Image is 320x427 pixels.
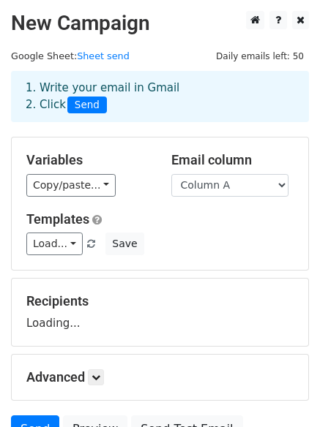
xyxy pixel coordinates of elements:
a: Templates [26,211,89,227]
div: 1. Write your email in Gmail 2. Click [15,80,305,113]
a: Copy/paste... [26,174,116,197]
h2: New Campaign [11,11,309,36]
h5: Advanced [26,369,294,385]
h5: Recipients [26,293,294,309]
span: Daily emails left: 50 [211,48,309,64]
a: Sheet send [77,50,130,61]
small: Google Sheet: [11,50,130,61]
h5: Variables [26,152,149,168]
h5: Email column [171,152,294,168]
a: Load... [26,233,83,255]
button: Save [105,233,144,255]
a: Daily emails left: 50 [211,50,309,61]
div: Loading... [26,293,294,331]
span: Send [67,97,107,114]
